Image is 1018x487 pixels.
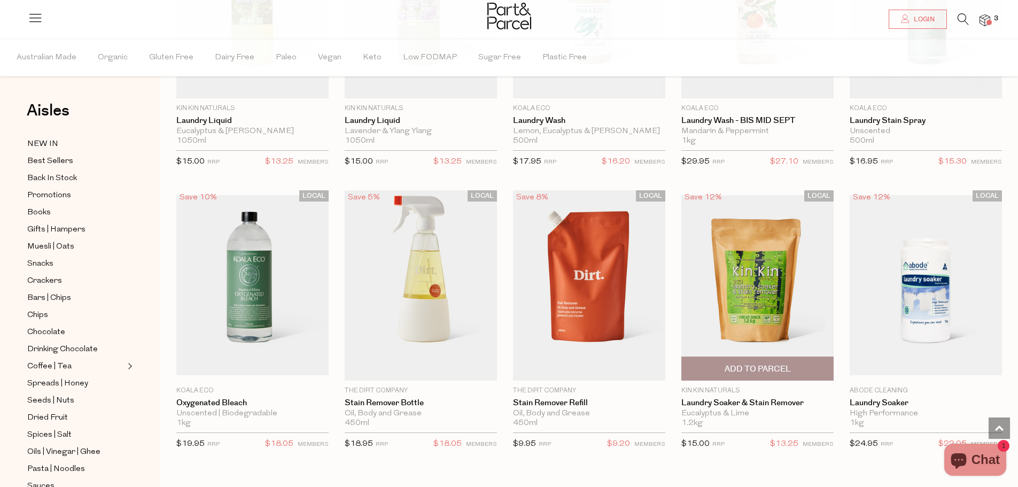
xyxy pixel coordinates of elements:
a: Seeds | Nuts [27,394,125,407]
a: Pasta | Noodles [27,462,125,476]
img: Part&Parcel [487,3,531,29]
div: Lemon, Eucalyptus & [PERSON_NAME] [513,127,665,136]
p: Koala Eco [176,386,329,396]
span: Vegan [318,39,341,76]
span: 450ml [513,419,538,428]
div: Mandarin & Peppermint [681,127,834,136]
small: MEMBERS [803,159,834,165]
a: Aisles [27,103,69,129]
span: 500ml [850,136,874,146]
a: Back In Stock [27,172,125,185]
small: RRP [376,159,388,165]
span: $15.00 [176,158,205,166]
span: Snacks [27,258,53,270]
p: Kin Kin Naturals [345,104,497,113]
span: Bars | Chips [27,292,71,305]
span: $17.95 [513,158,541,166]
div: Save 5% [345,190,383,205]
p: Kin Kin Naturals [176,104,329,113]
div: High Performance [850,409,1002,419]
span: Paleo [276,39,297,76]
div: Oil, Body and Grease [513,409,665,419]
span: 1kg [176,419,191,428]
div: Save 12% [850,190,893,205]
span: Drinking Chocolate [27,343,98,356]
inbox-online-store-chat: Shopify online store chat [941,444,1009,478]
div: Oil, Body and Grease [345,409,497,419]
span: 1kg [850,419,864,428]
span: $18.95 [345,440,373,448]
img: Laundry Soaker [850,195,1002,375]
a: Chocolate [27,326,125,339]
a: Oxygenated Bleach [176,398,329,408]
span: $22.05 [938,437,967,451]
a: Login [889,10,947,29]
div: Unscented | Biodegradable [176,409,329,419]
span: 1.2kg [681,419,703,428]
span: Promotions [27,189,71,202]
span: LOCAL [636,190,665,202]
small: RRP [712,159,725,165]
button: Add To Parcel [681,357,834,381]
span: Keto [363,39,382,76]
span: Plastic Free [542,39,587,76]
p: Koala Eco [850,104,1002,113]
a: Promotions [27,189,125,202]
a: Stain Remover Bottle [345,398,497,408]
p: Kin Kin Naturals [681,386,834,396]
small: MEMBERS [803,442,834,447]
small: MEMBERS [298,442,329,447]
span: Chips [27,309,48,322]
a: Gifts | Hampers [27,223,125,236]
span: $15.00 [345,158,373,166]
span: Books [27,206,51,219]
a: Stain Remover Refill [513,398,665,408]
div: Save 12% [681,190,725,205]
span: NEW IN [27,138,58,151]
span: 500ml [513,136,538,146]
span: Oils | Vinegar | Ghee [27,446,100,459]
small: RRP [539,442,551,447]
div: Eucalyptus & [PERSON_NAME] [176,127,329,136]
span: Pasta | Noodles [27,463,85,476]
a: Best Sellers [27,154,125,168]
span: $24.95 [850,440,878,448]
p: The Dirt Company [345,386,497,396]
img: Stain Remover Refill [513,190,665,381]
small: RRP [207,442,220,447]
span: Gluten Free [149,39,193,76]
p: Koala Eco [681,104,834,113]
a: Crackers [27,274,125,288]
small: MEMBERS [971,442,1002,447]
span: Dried Fruit [27,412,68,424]
a: Coffee | Tea [27,360,125,373]
a: NEW IN [27,137,125,151]
small: MEMBERS [634,159,665,165]
span: 1050ml [345,136,375,146]
img: Laundry Soaker & Stain Remover [681,195,834,375]
div: Save 10% [176,190,220,205]
a: Laundry Wash - BIS MID SEPT [681,116,834,126]
span: Best Sellers [27,155,73,168]
span: $16.95 [850,158,878,166]
small: MEMBERS [634,442,665,447]
span: $18.05 [433,437,462,451]
span: 1050ml [176,136,206,146]
span: Add To Parcel [725,364,791,375]
a: Spices | Salt [27,428,125,442]
span: Spices | Salt [27,429,72,442]
span: Australian Made [17,39,76,76]
span: Login [911,15,935,24]
span: Dairy Free [215,39,254,76]
span: 3 [991,14,1001,24]
span: $27.10 [770,155,798,169]
span: Organic [98,39,128,76]
span: Back In Stock [27,172,77,185]
div: Eucalyptus & Lime [681,409,834,419]
span: Seeds | Nuts [27,395,74,407]
span: Spreads | Honey [27,377,88,390]
span: 450ml [345,419,369,428]
p: Koala Eco [513,104,665,113]
span: $19.95 [176,440,205,448]
span: Aisles [27,99,69,122]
